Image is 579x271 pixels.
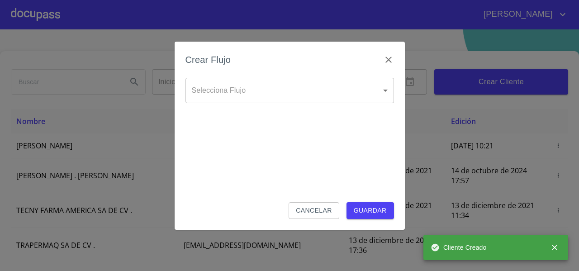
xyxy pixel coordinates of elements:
[431,243,487,252] span: Cliente Creado
[346,202,394,219] button: Guardar
[185,52,231,67] h6: Crear Flujo
[185,78,394,103] div: ​
[289,202,339,219] button: Cancelar
[354,205,387,216] span: Guardar
[296,205,332,216] span: Cancelar
[545,238,565,257] button: close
